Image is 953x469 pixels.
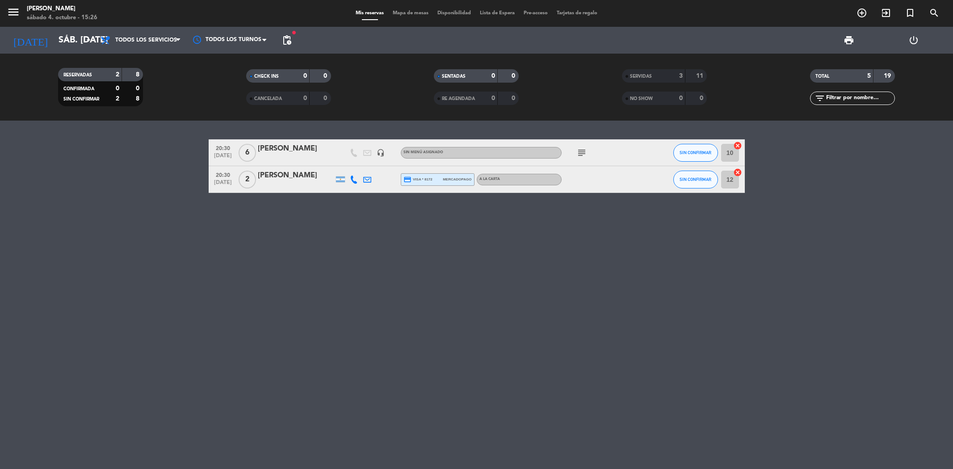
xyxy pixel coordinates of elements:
[116,85,119,92] strong: 0
[239,144,256,162] span: 6
[403,176,432,184] span: visa * 8172
[136,85,141,92] strong: 0
[83,35,94,46] i: arrow_drop_down
[814,93,825,104] i: filter_list
[63,87,94,91] span: CONFIRMADA
[679,95,683,101] strong: 0
[258,170,334,181] div: [PERSON_NAME]
[491,73,495,79] strong: 0
[519,11,552,16] span: Pre-acceso
[479,177,500,181] span: A LA CARTA
[442,96,475,101] span: RE AGENDADA
[403,151,443,154] span: Sin menú asignado
[63,97,99,101] span: SIN CONFIRMAR
[815,74,829,79] span: TOTAL
[27,4,97,13] div: [PERSON_NAME]
[291,30,297,35] span: fiber_manual_record
[433,11,475,16] span: Disponibilidad
[856,8,867,18] i: add_circle_outline
[443,176,471,182] span: mercadopago
[475,11,519,16] span: Lista de Espera
[630,74,652,79] span: SERVIDAS
[673,144,718,162] button: SIN CONFIRMAR
[303,73,307,79] strong: 0
[212,169,234,180] span: 20:30
[7,5,20,19] i: menu
[673,171,718,188] button: SIN CONFIRMAR
[844,35,854,46] span: print
[239,171,256,188] span: 2
[576,147,587,158] i: subject
[212,142,234,153] span: 20:30
[512,73,517,79] strong: 0
[377,149,385,157] i: headset_mic
[929,8,940,18] i: search
[136,71,141,78] strong: 8
[323,95,329,101] strong: 0
[442,74,466,79] span: SENTADAS
[136,96,141,102] strong: 8
[258,143,334,155] div: [PERSON_NAME]
[512,95,517,101] strong: 0
[27,13,97,22] div: sábado 4. octubre - 15:26
[351,11,388,16] span: Mis reservas
[403,176,411,184] i: credit_card
[116,71,119,78] strong: 2
[115,37,177,43] span: Todos los servicios
[7,5,20,22] button: menu
[884,73,893,79] strong: 19
[679,73,683,79] strong: 3
[281,35,292,46] span: pending_actions
[254,96,282,101] span: CANCELADA
[881,27,946,54] div: LOG OUT
[323,73,329,79] strong: 0
[212,180,234,190] span: [DATE]
[733,168,742,177] i: cancel
[491,95,495,101] strong: 0
[388,11,433,16] span: Mapa de mesas
[630,96,653,101] span: NO SHOW
[696,73,705,79] strong: 11
[733,141,742,150] i: cancel
[212,153,234,163] span: [DATE]
[680,150,711,155] span: SIN CONFIRMAR
[908,35,919,46] i: power_settings_new
[303,95,307,101] strong: 0
[825,93,894,103] input: Filtrar por nombre...
[552,11,602,16] span: Tarjetas de regalo
[680,177,711,182] span: SIN CONFIRMAR
[116,96,119,102] strong: 2
[254,74,279,79] span: CHECK INS
[700,95,705,101] strong: 0
[867,73,871,79] strong: 5
[7,30,54,50] i: [DATE]
[905,8,915,18] i: turned_in_not
[63,73,92,77] span: RESERVADAS
[881,8,891,18] i: exit_to_app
